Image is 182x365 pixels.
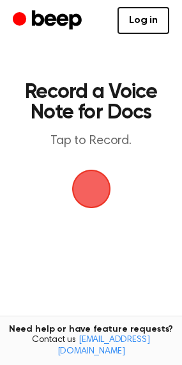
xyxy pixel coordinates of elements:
img: Beep Logo [72,170,110,208]
a: [EMAIL_ADDRESS][DOMAIN_NAME] [57,336,150,356]
span: Contact us [8,335,174,357]
a: Beep [13,8,85,33]
p: Tap to Record. [23,133,159,149]
h1: Record a Voice Note for Docs [23,82,159,123]
a: Log in [118,7,169,34]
